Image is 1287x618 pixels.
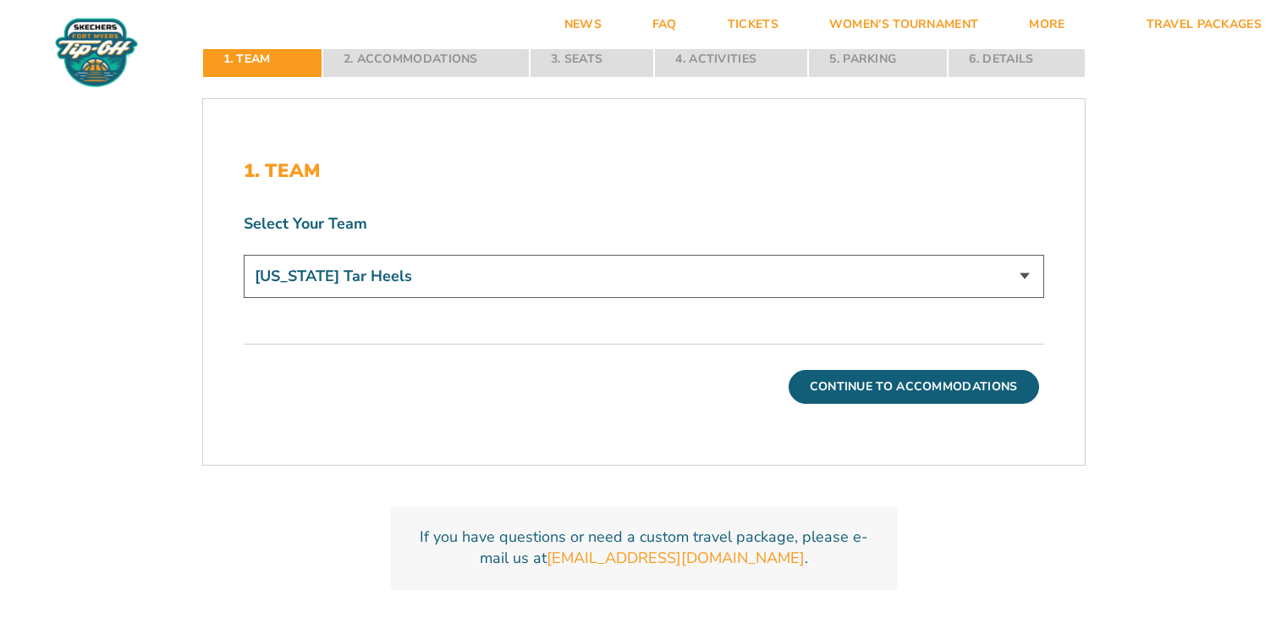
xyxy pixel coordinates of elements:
[410,527,877,569] p: If you have questions or need a custom travel package, please e-mail us at .
[789,370,1039,404] button: Continue To Accommodations
[51,17,142,88] img: Fort Myers Tip-Off
[244,160,1044,182] h2: 1. Team
[244,213,1044,235] label: Select Your Team
[547,548,805,569] a: [EMAIL_ADDRESS][DOMAIN_NAME]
